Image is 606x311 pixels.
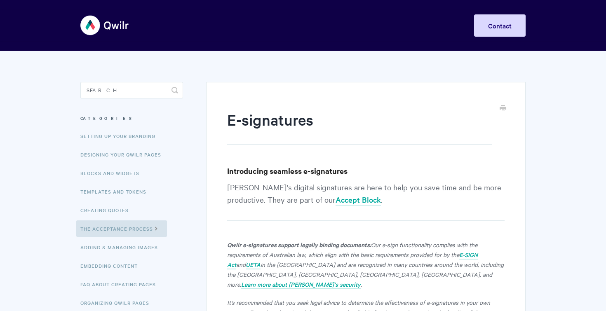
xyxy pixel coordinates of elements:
[361,280,362,288] em: .
[80,257,144,274] a: Embedding Content
[227,165,505,177] h3: Introducing seamless e-signatures
[227,250,478,269] em: E-SIGN Act
[227,109,492,145] h1: E-signatures
[80,10,129,41] img: Qwilr Help Center
[80,128,162,144] a: Setting up your Branding
[227,250,478,269] a: E-SIGN Act
[80,183,153,200] a: Templates and Tokens
[80,82,183,98] input: Search
[76,220,167,237] a: The Acceptance Process
[227,181,505,221] p: [PERSON_NAME]'s digital signatures are here to help you save time and be more productive. They ar...
[80,111,183,126] h3: Categories
[474,14,526,37] a: Contact
[80,239,164,255] a: Adding & Managing Images
[236,260,246,269] em: and
[500,104,506,113] a: Print this Article
[227,240,371,249] strong: Qwilr e-signatures support legally binding documents:
[246,260,261,269] em: UETA
[80,202,135,218] a: Creating Quotes
[80,146,167,163] a: Designing Your Qwilr Pages
[227,260,504,288] em: in the [GEOGRAPHIC_DATA] and are recognized in many countries around the world, including the [GE...
[80,276,162,292] a: FAQ About Creating Pages
[80,295,155,311] a: Organizing Qwilr Pages
[336,194,381,206] a: Accept Block
[80,165,146,181] a: Blocks and Widgets
[241,280,361,289] a: Learn more about [PERSON_NAME]'s security
[227,241,477,259] em: Our e-sign functionality complies with the requirements of Australian law, which align with the b...
[246,260,261,269] a: UETA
